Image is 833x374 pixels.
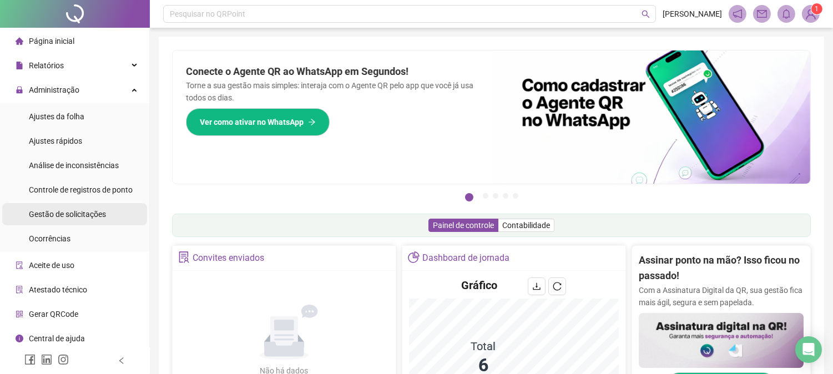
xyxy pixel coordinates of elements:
[639,252,804,284] h2: Assinar ponto na mão? Isso ficou no passado!
[492,50,811,184] img: banner%2F2c883de7-d648-48f0-8c15-3f5a5c1030df.png
[503,193,508,199] button: 4
[493,193,498,199] button: 3
[16,335,23,342] span: info-circle
[186,108,330,136] button: Ver como ativar no WhatsApp
[433,221,494,230] span: Painel de controle
[16,310,23,318] span: qrcode
[29,185,133,194] span: Controle de registros de ponto
[118,357,125,365] span: left
[29,85,79,94] span: Administração
[29,334,85,343] span: Central de ajuda
[29,137,82,145] span: Ajustes rápidos
[513,193,518,199] button: 5
[29,261,74,270] span: Aceite de uso
[24,354,36,365] span: facebook
[186,64,478,79] h2: Conecte o Agente QR ao WhatsApp em Segundos!
[29,61,64,70] span: Relatórios
[29,112,84,121] span: Ajustes da folha
[16,37,23,45] span: home
[642,10,650,18] span: search
[29,210,106,219] span: Gestão de solicitações
[795,336,822,363] div: Open Intercom Messenger
[16,286,23,294] span: solution
[408,251,420,263] span: pie-chart
[308,118,316,126] span: arrow-right
[532,282,541,291] span: download
[465,193,473,201] button: 1
[16,261,23,269] span: audit
[663,8,722,20] span: [PERSON_NAME]
[29,161,119,170] span: Análise de inconsistências
[422,249,509,267] div: Dashboard de jornada
[757,9,767,19] span: mail
[502,221,550,230] span: Contabilidade
[553,282,562,291] span: reload
[29,310,78,319] span: Gerar QRCode
[733,9,743,19] span: notification
[483,193,488,199] button: 2
[29,285,87,294] span: Atestado técnico
[461,277,497,293] h4: Gráfico
[16,86,23,94] span: lock
[186,79,478,104] p: Torne a sua gestão mais simples: interaja com o Agente QR pelo app que você já usa todos os dias.
[29,37,74,46] span: Página inicial
[639,313,804,368] img: banner%2F02c71560-61a6-44d4-94b9-c8ab97240462.png
[802,6,819,22] img: 94771
[811,3,822,14] sup: Atualize o seu contato no menu Meus Dados
[781,9,791,19] span: bell
[178,251,190,263] span: solution
[815,5,819,13] span: 1
[193,249,264,267] div: Convites enviados
[200,116,304,128] span: Ver como ativar no WhatsApp
[41,354,52,365] span: linkedin
[58,354,69,365] span: instagram
[639,284,804,309] p: Com a Assinatura Digital da QR, sua gestão fica mais ágil, segura e sem papelada.
[16,62,23,69] span: file
[29,234,70,243] span: Ocorrências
